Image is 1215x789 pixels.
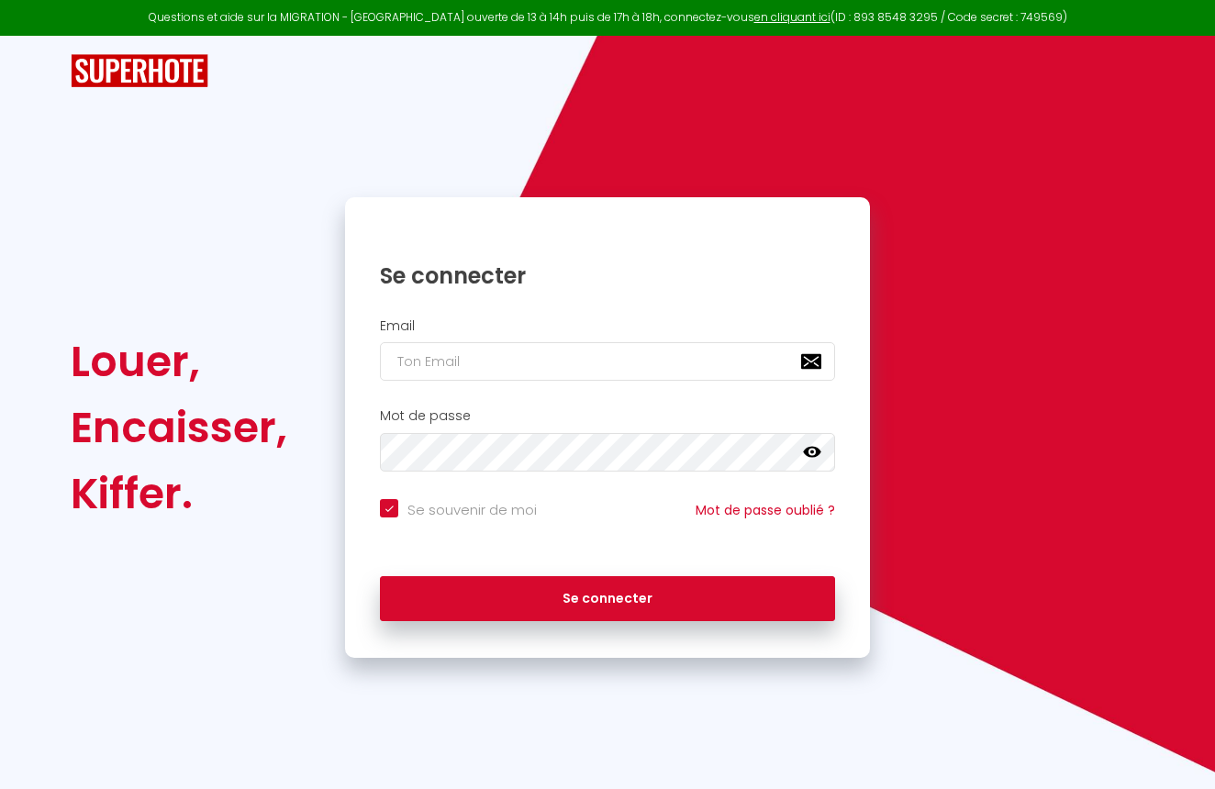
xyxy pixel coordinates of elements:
[380,342,835,381] input: Ton Email
[71,328,287,394] div: Louer,
[71,54,208,88] img: SuperHote logo
[380,576,835,622] button: Se connecter
[380,318,835,334] h2: Email
[71,461,287,527] div: Kiffer.
[71,394,287,461] div: Encaisser,
[380,408,835,424] h2: Mot de passe
[696,501,835,519] a: Mot de passe oublié ?
[754,9,830,25] a: en cliquant ici
[380,261,835,290] h1: Se connecter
